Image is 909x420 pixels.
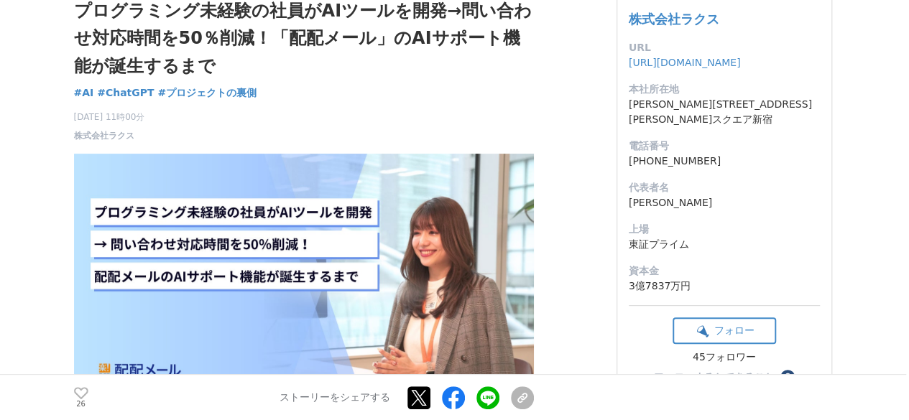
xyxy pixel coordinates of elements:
a: 株式会社ラクス [629,11,719,27]
dd: [PHONE_NUMBER] [629,154,820,169]
dt: 本社所在地 [629,82,820,97]
p: 26 [74,401,88,408]
span: #プロジェクトの裏側 [157,86,257,99]
dt: 資本金 [629,263,820,279]
div: 45フォロワー [673,351,776,364]
dd: [PERSON_NAME] [629,195,820,210]
button: フォロー [673,317,776,344]
p: ストーリーをシェアする [280,391,390,404]
a: [URL][DOMAIN_NAME] [629,57,741,68]
dt: 代表者名 [629,180,820,195]
a: #プロジェクトの裏側 [157,85,257,101]
div: フォローするとできること [654,372,775,382]
span: ？ [783,372,793,382]
dt: 上場 [629,222,820,237]
span: [DATE] 11時00分 [74,111,145,123]
a: 株式会社ラクス [74,129,134,142]
a: #AI [74,85,94,101]
dd: [PERSON_NAME][STREET_ADDRESS][PERSON_NAME]スクエア新宿 [629,97,820,127]
dt: URL [629,40,820,55]
dd: 3億7837万円 [629,279,820,294]
span: #AI [74,86,94,99]
a: #ChatGPT [97,85,154,101]
img: thumbnail_d3856c20-88ad-11f0-bdc0-cdb11d5b0d6c.png [74,154,534,394]
button: ？ [780,370,795,384]
dt: 電話番号 [629,139,820,154]
dd: 東証プライム [629,237,820,252]
span: #ChatGPT [97,86,154,99]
